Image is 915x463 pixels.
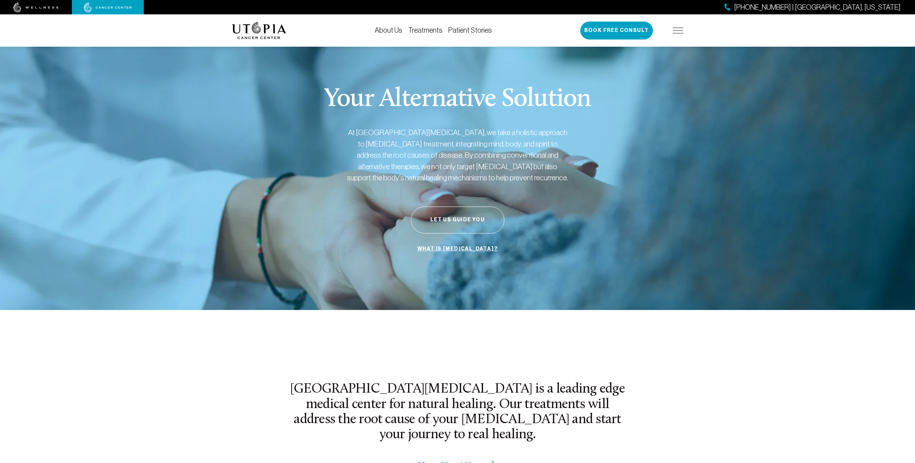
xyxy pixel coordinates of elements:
img: cancer center [84,3,132,13]
img: wellness [13,3,59,13]
span: [PHONE_NUMBER] | [GEOGRAPHIC_DATA], [US_STATE] [734,2,901,13]
p: Your Alternative Solution [324,87,591,112]
a: What is [MEDICAL_DATA]? [416,242,499,256]
img: logo [232,22,286,39]
a: [PHONE_NUMBER] | [GEOGRAPHIC_DATA], [US_STATE] [724,2,901,13]
img: icon-hamburger [673,28,683,33]
h2: [GEOGRAPHIC_DATA][MEDICAL_DATA] is a leading edge medical center for natural healing. Our treatme... [289,382,626,443]
button: Book Free Consult [580,22,653,40]
a: Treatments [408,26,443,34]
button: Let Us Guide You [411,207,504,233]
a: About Us [375,26,402,34]
p: At [GEOGRAPHIC_DATA][MEDICAL_DATA], we take a holistic approach to [MEDICAL_DATA] treatment, inte... [346,127,569,184]
a: Patient Stories [448,26,492,34]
